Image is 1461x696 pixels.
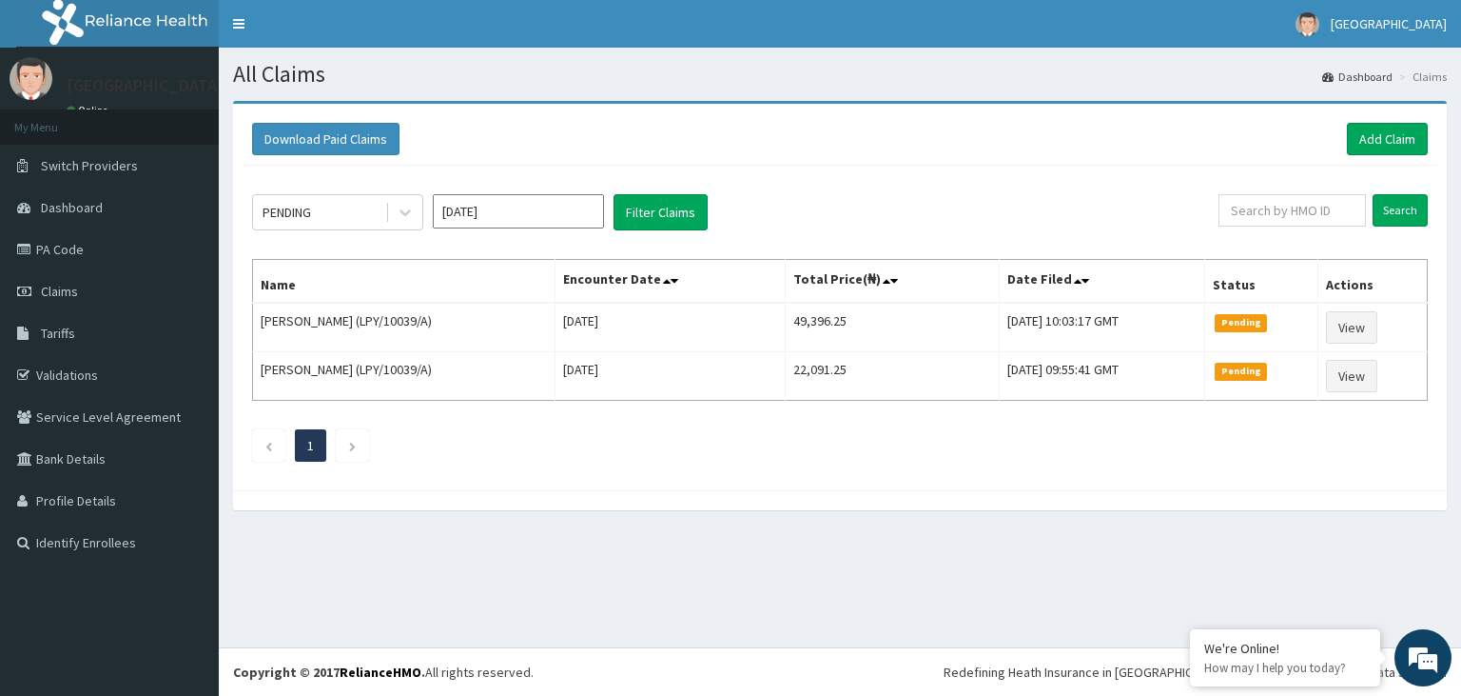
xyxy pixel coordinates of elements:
td: [PERSON_NAME] (LPY/10039/A) [253,352,555,401]
a: Page 1 is your current page [307,437,314,454]
input: Search by HMO ID [1218,194,1366,227]
p: How may I help you today? [1204,660,1366,676]
td: [PERSON_NAME] (LPY/10039/A) [253,303,555,352]
a: View [1326,311,1377,344]
h1: All Claims [233,62,1447,87]
span: Pending [1215,363,1267,380]
p: [GEOGRAPHIC_DATA] [67,77,224,94]
th: Encounter Date [555,260,786,304]
td: [DATE] 09:55:41 GMT [999,352,1204,401]
a: Previous page [264,437,273,454]
div: We're Online! [1204,640,1366,657]
a: View [1326,360,1377,392]
th: Name [253,260,555,304]
li: Claims [1394,69,1447,85]
img: User Image [1295,12,1319,36]
a: Dashboard [1322,69,1393,85]
td: 22,091.25 [786,352,1000,401]
span: Pending [1215,314,1267,331]
a: Next page [348,437,357,454]
footer: All rights reserved. [219,647,1461,696]
div: Redefining Heath Insurance in [GEOGRAPHIC_DATA] using Telemedicine and Data Science! [944,663,1447,682]
span: Dashboard [41,199,103,216]
input: Search [1373,194,1428,227]
a: RelianceHMO [340,664,421,681]
th: Status [1205,260,1318,304]
a: Add Claim [1347,123,1428,155]
span: Switch Providers [41,157,138,174]
button: Filter Claims [614,194,708,230]
td: [DATE] [555,303,786,352]
input: Select Month and Year [433,194,604,229]
span: Claims [41,283,78,300]
td: [DATE] 10:03:17 GMT [999,303,1204,352]
div: PENDING [263,203,311,222]
span: [GEOGRAPHIC_DATA] [1331,15,1447,32]
td: [DATE] [555,352,786,401]
th: Total Price(₦) [786,260,1000,304]
img: User Image [10,57,52,100]
strong: Copyright © 2017 . [233,664,425,681]
th: Date Filed [999,260,1204,304]
button: Download Paid Claims [252,123,399,155]
a: Online [67,104,112,117]
th: Actions [1318,260,1428,304]
td: 49,396.25 [786,303,1000,352]
span: Tariffs [41,325,75,342]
